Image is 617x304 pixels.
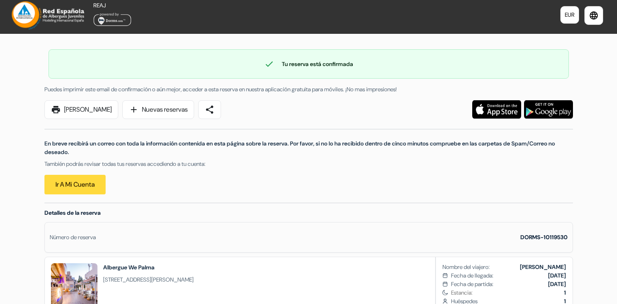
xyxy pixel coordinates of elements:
i: language [589,11,599,20]
span: [STREET_ADDRESS][PERSON_NAME] [103,275,194,284]
span: add [129,105,139,115]
a: language [584,6,603,25]
b: [DATE] [548,280,566,288]
div: Número de reserva [50,233,96,242]
img: Descarga la aplicación gratuita [472,100,521,119]
a: EUR [560,6,579,24]
div: Tu reserva está confirmada [49,59,568,69]
p: También podrás revisar todas tus reservas accediendo a tu cuenta: [44,160,573,168]
b: [PERSON_NAME] [520,263,566,271]
span: Puedes imprimir este email de confirmación o aún mejor, acceder a esta reserva en nuestra aplicac... [44,86,397,93]
a: share [198,100,221,119]
span: print [51,105,61,115]
span: Fecha de llegada: [451,271,493,280]
strong: DORMS-10119530 [520,234,568,241]
span: check [264,59,274,69]
h2: Albergue We Palma [103,263,194,271]
b: 1 [564,289,566,296]
span: Estancia: [451,289,566,297]
a: addNuevas reservas [122,100,194,119]
span: Nombre del viajero: [442,263,490,271]
span: share [205,105,215,115]
span: REAJ [93,2,106,9]
a: print[PERSON_NAME] [44,100,118,119]
span: Detalles de la reserva [44,209,101,216]
p: En breve recibirá un correo con toda la información contenida en esta página sobre la reserva. Po... [44,139,573,156]
a: Ir a Mi cuenta [44,175,106,194]
b: [DATE] [548,272,566,279]
img: Descarga la aplicación gratuita [524,100,573,119]
span: Fecha de partida: [451,280,493,289]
